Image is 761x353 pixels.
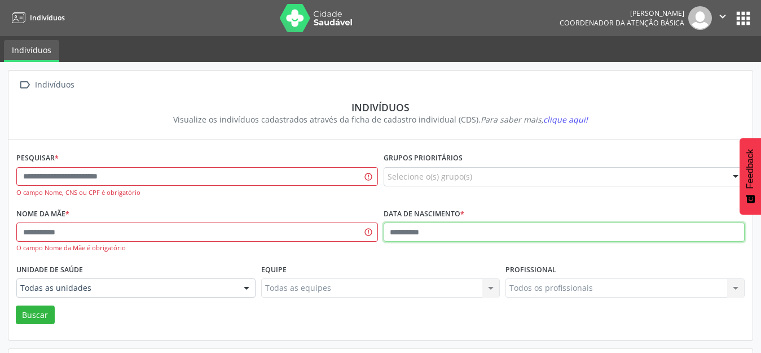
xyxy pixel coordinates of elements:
[16,206,69,223] label: Nome da mãe
[384,206,464,223] label: Data de nascimento
[33,77,76,93] div: Indivíduos
[16,188,378,198] div: O campo Nome, CNS ou CPF é obrigatório
[733,8,753,28] button: apps
[30,13,65,23] span: Indivíduos
[16,77,76,93] a:  Indivíduos
[505,261,556,278] label: Profissional
[4,40,59,62] a: Indivíduos
[16,261,83,278] label: Unidade de saúde
[481,114,588,125] i: Para saber mais,
[688,6,712,30] img: img
[745,149,755,189] span: Feedback
[16,150,59,167] label: Pesquisar
[16,243,378,253] div: O campo Nome da Mãe é obrigatório
[388,171,472,182] span: Selecione o(s) grupo(s)
[24,101,737,114] div: Indivíduos
[543,114,588,125] span: clique aqui!
[384,150,463,167] label: Grupos prioritários
[8,8,65,27] a: Indivíduos
[20,282,232,294] span: Todas as unidades
[560,18,684,28] span: Coordenador da Atenção Básica
[712,6,733,30] button: 
[740,138,761,215] button: Feedback - Mostrar pesquisa
[16,77,33,93] i: 
[716,10,729,23] i: 
[560,8,684,18] div: [PERSON_NAME]
[261,261,287,278] label: Equipe
[24,114,737,125] div: Visualize os indivíduos cadastrados através da ficha de cadastro individual (CDS).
